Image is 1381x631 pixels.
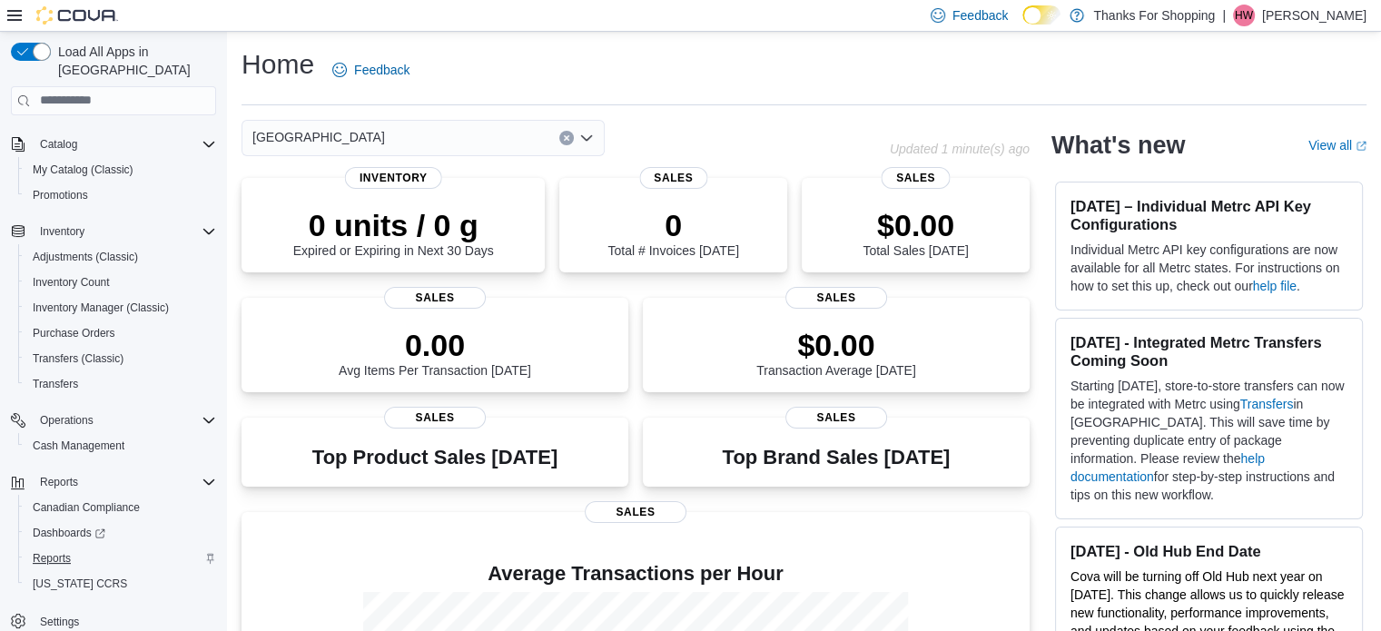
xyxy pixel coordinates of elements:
[33,471,85,493] button: Reports
[952,6,1008,25] span: Feedback
[339,327,531,363] p: 0.00
[1051,131,1185,160] h2: What's new
[25,573,134,595] a: [US_STATE] CCRS
[4,469,223,495] button: Reports
[1070,333,1347,370] h3: [DATE] - Integrated Metrc Transfers Coming Soon
[25,184,216,206] span: Promotions
[25,435,216,457] span: Cash Management
[33,526,105,540] span: Dashboards
[1070,241,1347,295] p: Individual Metrc API key configurations are now available for all Metrc states. For instructions ...
[18,371,223,397] button: Transfers
[25,497,147,518] a: Canadian Compliance
[256,563,1015,585] h4: Average Transactions per Hour
[25,373,85,395] a: Transfers
[25,297,176,319] a: Inventory Manager (Classic)
[25,522,216,544] span: Dashboards
[1240,397,1294,411] a: Transfers
[33,551,71,566] span: Reports
[293,207,494,243] p: 0 units / 0 g
[18,346,223,371] button: Transfers (Classic)
[33,439,124,453] span: Cash Management
[1308,138,1366,153] a: View allExternal link
[33,221,216,242] span: Inventory
[325,52,417,88] a: Feedback
[18,295,223,320] button: Inventory Manager (Classic)
[18,495,223,520] button: Canadian Compliance
[25,246,216,268] span: Adjustments (Classic)
[1093,5,1215,26] p: Thanks For Shopping
[4,408,223,433] button: Operations
[33,163,133,177] span: My Catalog (Classic)
[354,61,409,79] span: Feedback
[18,546,223,571] button: Reports
[25,159,141,181] a: My Catalog (Classic)
[40,224,84,239] span: Inventory
[25,547,216,569] span: Reports
[25,522,113,544] a: Dashboards
[339,327,531,378] div: Avg Items Per Transaction [DATE]
[25,322,123,344] a: Purchase Orders
[756,327,916,363] p: $0.00
[607,207,738,243] p: 0
[33,301,169,315] span: Inventory Manager (Classic)
[18,571,223,596] button: [US_STATE] CCRS
[579,131,594,145] button: Open list of options
[1070,197,1347,233] h3: [DATE] – Individual Metrc API Key Configurations
[785,407,887,429] span: Sales
[4,132,223,157] button: Catalog
[25,573,216,595] span: Washington CCRS
[785,287,887,309] span: Sales
[25,322,216,344] span: Purchase Orders
[25,348,131,370] a: Transfers (Classic)
[559,131,574,145] button: Clear input
[345,167,442,189] span: Inventory
[33,409,216,431] span: Operations
[33,351,123,366] span: Transfers (Classic)
[863,207,968,243] p: $0.00
[1070,451,1265,484] a: help documentation
[252,126,385,148] span: [GEOGRAPHIC_DATA]
[1235,5,1253,26] span: HW
[51,43,216,79] span: Load All Apps in [GEOGRAPHIC_DATA]
[40,615,79,629] span: Settings
[33,500,140,515] span: Canadian Compliance
[25,246,145,268] a: Adjustments (Classic)
[33,275,110,290] span: Inventory Count
[33,250,138,264] span: Adjustments (Classic)
[1070,377,1347,504] p: Starting [DATE], store-to-store transfers can now be integrated with Metrc using in [GEOGRAPHIC_D...
[40,413,94,428] span: Operations
[40,137,77,152] span: Catalog
[863,207,968,258] div: Total Sales [DATE]
[25,435,132,457] a: Cash Management
[4,219,223,244] button: Inventory
[585,501,686,523] span: Sales
[293,207,494,258] div: Expired or Expiring in Next 30 Days
[18,244,223,270] button: Adjustments (Classic)
[18,520,223,546] a: Dashboards
[33,221,92,242] button: Inventory
[25,159,216,181] span: My Catalog (Classic)
[1222,5,1226,26] p: |
[18,320,223,346] button: Purchase Orders
[25,348,216,370] span: Transfers (Classic)
[33,377,78,391] span: Transfers
[36,6,118,25] img: Cova
[1233,5,1255,26] div: Hannah Waugh
[25,271,216,293] span: Inventory Count
[384,287,486,309] span: Sales
[18,157,223,182] button: My Catalog (Classic)
[18,270,223,295] button: Inventory Count
[1356,141,1366,152] svg: External link
[384,407,486,429] span: Sales
[890,142,1030,156] p: Updated 1 minute(s) ago
[40,475,78,489] span: Reports
[312,447,557,468] h3: Top Product Sales [DATE]
[1262,5,1366,26] p: [PERSON_NAME]
[25,271,117,293] a: Inventory Count
[723,447,951,468] h3: Top Brand Sales [DATE]
[1070,542,1347,560] h3: [DATE] - Old Hub End Date
[33,577,127,591] span: [US_STATE] CCRS
[18,433,223,458] button: Cash Management
[1022,5,1060,25] input: Dark Mode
